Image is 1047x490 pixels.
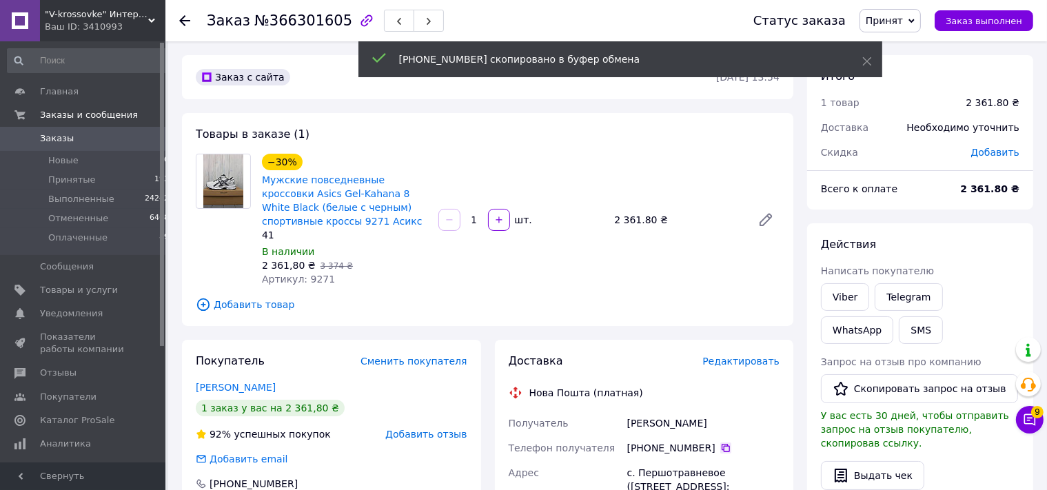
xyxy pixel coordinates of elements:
[509,467,539,478] span: Адрес
[40,331,128,356] span: Показатели работы компании
[194,452,289,466] div: Добавить email
[40,367,77,379] span: Отзывы
[399,52,828,66] div: [PHONE_NUMBER] скопировано в буфер обмена
[821,97,860,108] span: 1 товар
[509,442,616,453] span: Телефон получателя
[40,85,79,98] span: Главная
[40,109,138,121] span: Заказы и сообщения
[164,154,169,167] span: 0
[40,132,74,145] span: Заказы
[821,147,858,158] span: Скидка
[40,284,118,296] span: Товары и услуги
[203,154,244,208] img: Мужские повседневные кроссовки Asics Gel-Kahana 8 White Black (белые с черным) спортивные кроссы ...
[821,356,982,367] span: Запрос на отзыв про компанию
[262,246,314,257] span: В наличии
[899,316,943,344] button: SMS
[48,154,79,167] span: Новые
[624,411,782,436] div: [PERSON_NAME]
[1016,406,1044,433] button: Чат с покупателем9
[196,354,265,367] span: Покупатель
[875,283,942,311] a: Telegram
[321,261,353,271] span: 3 374 ₴
[752,206,780,234] a: Редактировать
[40,391,96,403] span: Покупатели
[262,274,335,285] span: Артикул: 9271
[821,410,1009,449] span: У вас есть 30 дней, чтобы отправить запрос на отзыв покупателю, скопировав ссылку.
[899,112,1028,143] div: Необходимо уточнить
[262,154,303,170] div: −30%
[262,174,423,227] a: Мужские повседневные кроссовки Asics Gel-Kahana 8 White Black (белые с черным) спортивные кроссы ...
[196,427,331,441] div: успешных покупок
[45,8,148,21] span: "V-krossovke" Интернет-магазин
[511,213,533,227] div: шт.
[526,386,647,400] div: Нова Пошта (платная)
[262,228,427,242] div: 41
[150,212,169,225] span: 6468
[210,429,231,440] span: 92%
[179,14,190,28] div: Вернуться назад
[196,297,780,312] span: Добавить товар
[609,210,746,229] div: 2 361.80 ₴
[821,265,934,276] span: Написать покупателю
[45,21,165,33] div: Ваш ID: 3410993
[159,232,169,244] span: 89
[145,193,169,205] span: 24242
[196,400,345,416] div: 1 заказ у вас на 2 361,80 ₴
[40,438,91,450] span: Аналитика
[971,147,1019,158] span: Добавить
[208,452,289,466] div: Добавить email
[753,14,846,28] div: Статус заказа
[821,461,924,490] button: Выдать чек
[821,374,1018,403] button: Скопировать запрос на отзыв
[866,15,903,26] span: Принят
[196,382,276,393] a: [PERSON_NAME]
[821,283,869,311] a: Viber
[154,174,169,186] span: 193
[7,48,170,73] input: Поиск
[960,183,1019,194] b: 2 361.80 ₴
[40,414,114,427] span: Каталог ProSale
[40,461,128,486] span: Инструменты вебмастера и SEO
[40,307,103,320] span: Уведомления
[821,183,897,194] span: Всего к оплате
[966,96,1019,110] div: 2 361.80 ₴
[509,418,569,429] span: Получатель
[821,238,876,251] span: Действия
[627,441,780,455] div: [PHONE_NUMBER]
[262,260,316,271] span: 2 361,80 ₴
[48,232,108,244] span: Оплаченные
[360,356,467,367] span: Сменить покупателя
[821,316,893,344] a: WhatsApp
[385,429,467,440] span: Добавить отзыв
[48,174,96,186] span: Принятые
[702,356,780,367] span: Редактировать
[196,127,309,141] span: Товары в заказе (1)
[821,122,868,133] span: Доставка
[935,10,1033,31] button: Заказ выполнен
[207,12,250,29] span: Заказ
[509,354,563,367] span: Доставка
[1031,405,1044,418] span: 9
[48,193,114,205] span: Выполненные
[48,212,108,225] span: Отмененные
[40,261,94,273] span: Сообщения
[254,12,352,29] span: №366301605
[946,16,1022,26] span: Заказ выполнен
[196,69,290,85] div: Заказ с сайта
